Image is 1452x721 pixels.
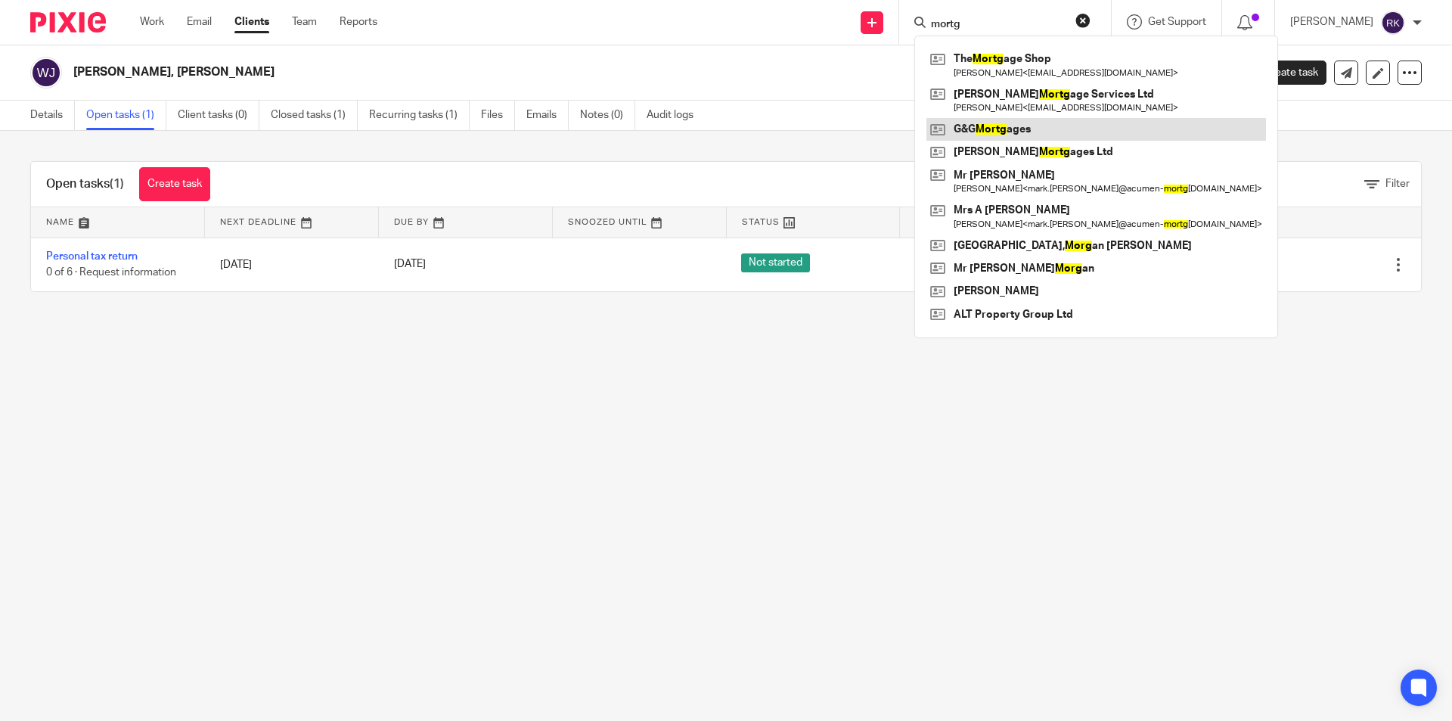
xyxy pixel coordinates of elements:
a: Closed tasks (1) [271,101,358,130]
h2: [PERSON_NAME], [PERSON_NAME] [73,64,988,80]
span: Get Support [1148,17,1206,27]
img: Pixie [30,12,106,33]
a: Open tasks (1) [86,101,166,130]
span: Not started [741,253,810,272]
img: svg%3E [30,57,62,89]
a: Create task [139,167,210,201]
span: Snoozed Until [568,218,647,226]
span: Status [742,218,780,226]
td: [DATE] [205,238,379,291]
a: Work [140,14,164,30]
a: Details [30,101,75,130]
a: Emails [526,101,569,130]
span: [DATE] [394,259,426,270]
a: Files [481,101,515,130]
a: Audit logs [647,101,705,130]
a: Personal tax return [46,251,138,262]
input: Search [929,18,1066,32]
a: Reports [340,14,377,30]
a: Client tasks (0) [178,101,259,130]
a: Notes (0) [580,101,635,130]
a: Create task [1239,61,1326,85]
button: Clear [1075,13,1091,28]
a: Recurring tasks (1) [369,101,470,130]
span: (1) [110,178,124,190]
p: [PERSON_NAME] [1290,14,1373,30]
span: Filter [1385,179,1410,189]
span: 0 of 6 · Request information [46,267,176,278]
a: Email [187,14,212,30]
a: Team [292,14,317,30]
img: svg%3E [1381,11,1405,35]
a: Clients [234,14,269,30]
h1: Open tasks [46,176,124,192]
